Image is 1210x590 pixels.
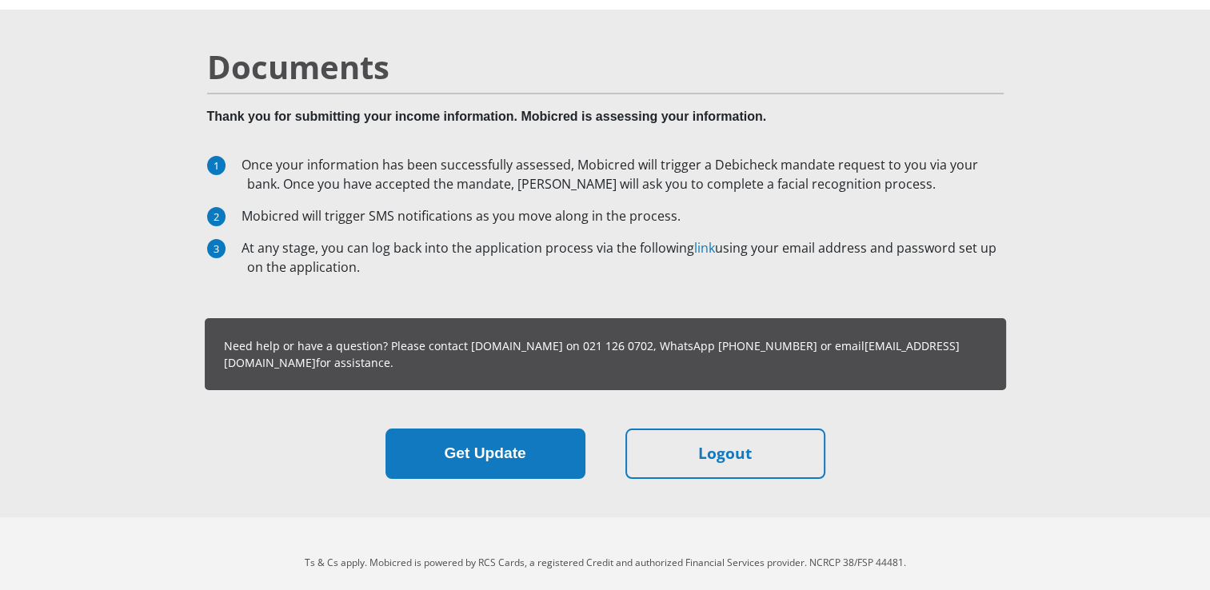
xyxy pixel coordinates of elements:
a: link [694,239,715,257]
li: Mobicred will trigger SMS notifications as you move along in the process. [247,206,1004,225]
p: Ts & Cs apply. Mobicred is powered by RCS Cards, a registered Credit and authorized Financial Ser... [162,556,1049,570]
p: Need help or have a question? Please contact [DOMAIN_NAME] on 021 126 0702, WhatsApp [PHONE_NUMBE... [224,337,987,371]
a: Logout [625,429,825,479]
h2: Documents [207,48,1004,86]
li: At any stage, you can log back into the application process via the following using your email ad... [247,238,1004,277]
li: Once your information has been successfully assessed, Mobicred will trigger a Debicheck mandate r... [247,155,1004,193]
button: Get Update [385,429,585,479]
b: Thank you for submitting your income information. Mobicred is assessing your information. [207,110,767,123]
